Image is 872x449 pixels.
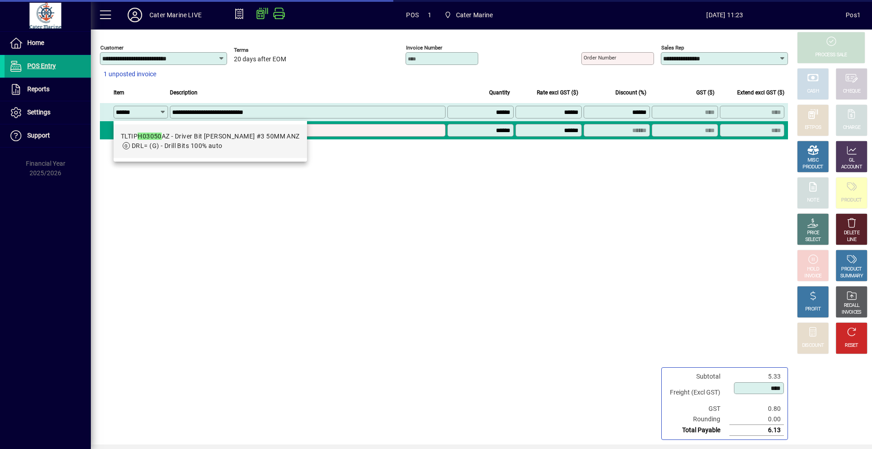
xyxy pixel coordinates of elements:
div: CHEQUE [843,88,860,95]
div: CASH [807,88,819,95]
a: Support [5,124,91,147]
span: Terms [234,47,288,53]
div: GL [849,157,855,164]
div: Cater Marine LIVE [149,8,202,22]
td: Subtotal [665,371,729,382]
mat-label: Invoice number [406,44,442,51]
div: RECALL [844,302,860,309]
em: H03050 [138,133,162,140]
span: GST ($) [696,88,714,98]
td: 5.33 [729,371,784,382]
div: SUMMARY [840,273,863,280]
td: 0.00 [729,414,784,425]
button: 1 unposted invoice [100,66,160,83]
span: POS Entry [27,62,56,69]
span: Discount (%) [615,88,646,98]
div: RESET [845,342,858,349]
button: Profile [120,7,149,23]
span: 1 [428,8,431,22]
div: EFTPOS [805,124,822,131]
div: PRODUCT [803,164,823,171]
div: DISCOUNT [802,342,824,349]
span: 1 unposted invoice [104,69,156,79]
span: [DATE] 11:23 [604,8,846,22]
div: ACCOUNT [841,164,862,171]
span: POS [406,8,419,22]
div: PRICE [807,230,819,237]
span: Home [27,39,44,46]
div: Pos1 [846,8,861,22]
mat-label: Sales rep [661,44,684,51]
div: NOTE [807,197,819,204]
span: Item [114,88,124,98]
td: 6.13 [729,425,784,436]
div: MISC [808,157,818,164]
a: Reports [5,78,91,101]
td: Rounding [665,414,729,425]
span: Description [170,88,198,98]
div: PROFIT [805,306,821,313]
span: Extend excl GST ($) [737,88,784,98]
td: 0.80 [729,404,784,414]
td: Total Payable [665,425,729,436]
div: PROCESS SALE [815,52,847,59]
div: HOLD [807,266,819,273]
div: SELECT [805,237,821,243]
div: LINE [847,237,856,243]
a: Home [5,32,91,54]
td: GST [665,404,729,414]
span: Rate excl GST ($) [537,88,578,98]
mat-label: Customer [100,44,124,51]
mat-label: Order number [584,54,616,61]
div: DELETE [844,230,859,237]
mat-option: TLTIPH03050AZ - Driver Bit Phillips #3 50MM ANZ [114,124,307,158]
span: Support [27,132,50,139]
span: Cater Marine [456,8,493,22]
div: PRODUCT [841,197,862,204]
div: CHARGE [843,124,861,131]
span: DRL= (G) - Drill Bits 100% auto [132,142,223,149]
span: Reports [27,85,50,93]
span: Settings [27,109,50,116]
div: PRODUCT [841,266,862,273]
a: Settings [5,101,91,124]
div: TLTIP AZ - Driver Bit [PERSON_NAME] #3 50MM ANZ [121,132,300,141]
span: Cater Marine [441,7,497,23]
div: INVOICE [804,273,821,280]
div: INVOICES [842,309,861,316]
td: Freight (Excl GST) [665,382,729,404]
span: Quantity [489,88,510,98]
span: 20 days after EOM [234,56,286,63]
